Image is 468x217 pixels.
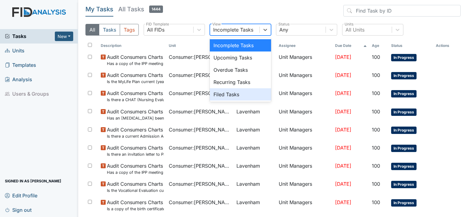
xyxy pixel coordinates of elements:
[210,88,271,101] div: Filed Tasks
[276,40,333,51] th: Assignee
[335,145,351,151] span: [DATE]
[107,108,164,121] span: Audit Consumers Charts Has an Audiological Evaluation been completed and recommendations followed?
[391,181,417,188] span: In Progress
[372,108,380,115] span: 100
[169,180,232,188] span: Consumer : [PERSON_NAME]
[107,144,164,157] span: Audit Consumers Charts Is there an invitation letter to Parent/Guardian for current years team me...
[107,162,164,175] span: Audit Consumers Charts Has a copy of the IPP meeting been sent to the Parent/Guardian within 30 d...
[5,46,25,55] span: Units
[120,24,139,36] button: Tags
[335,90,351,96] span: [DATE]
[107,79,164,85] small: Is the MyLife Plan current (yearly)?
[372,163,380,169] span: 100
[107,115,164,121] small: Has an [MEDICAL_DATA] been completed and recommendations followed?
[169,144,232,151] span: Consumer : [PERSON_NAME]
[335,163,351,169] span: [DATE]
[107,133,164,139] small: Is there a current Admission Agreement ([DATE])?
[276,178,333,196] td: Unit Managers
[5,205,32,215] span: Sign out
[169,199,232,206] span: Consumer : [PERSON_NAME]
[107,53,164,67] span: Audit Consumers Charts Has a copy of the IPP meeting been sent to the Parent/Guardian within 30 d...
[166,40,234,51] th: Toggle SortBy
[5,32,55,40] a: Tasks
[345,26,364,33] div: All Units
[236,126,260,133] span: Lavenham
[236,144,260,151] span: Lavenham
[169,126,232,133] span: Consumer : [PERSON_NAME]
[236,108,260,115] span: Lavenham
[5,75,32,84] span: Analysis
[169,71,232,79] span: Consumer : [PERSON_NAME]
[391,199,417,207] span: In Progress
[391,54,417,61] span: In Progress
[88,43,92,47] input: Toggle All Rows Selected
[107,89,164,103] span: Audit Consumers Charts Is there a CHAT (Nursing Evaluation) no more than a year old?
[5,191,37,200] span: Edit Profile
[391,108,417,116] span: In Progress
[276,105,333,124] td: Unit Managers
[391,145,417,152] span: In Progress
[391,72,417,79] span: In Progress
[391,163,417,170] span: In Progress
[236,199,260,206] span: Lavenham
[433,40,461,51] th: Actions
[279,26,288,33] div: Any
[372,72,380,78] span: 100
[210,64,271,76] div: Overdue Tasks
[276,196,333,214] td: Unit Managers
[236,180,260,188] span: Lavenham
[335,72,351,78] span: [DATE]
[107,169,164,175] small: Has a copy of the IPP meeting been sent to the Parent/Guardian [DATE] of the meeting?
[372,145,380,151] span: 100
[210,39,271,51] div: Incomplete Tasks
[107,188,164,193] small: Is the Vocational Evaluation current (yearly)?
[99,24,120,36] button: Tasks
[276,160,333,178] td: Unit Managers
[169,108,232,115] span: Consumer : [PERSON_NAME]
[5,60,36,70] span: Templates
[389,40,433,51] th: Toggle SortBy
[372,54,380,60] span: 100
[149,6,163,13] span: 1444
[335,181,351,187] span: [DATE]
[85,5,113,13] h5: My Tasks
[236,162,260,169] span: Lavenham
[169,162,232,169] span: Consumer : [PERSON_NAME]
[107,199,164,212] span: Audit Consumers Charts Is a copy of the birth certificate found in the file?
[276,124,333,142] td: Unit Managers
[107,61,164,67] small: Has a copy of the IPP meeting been sent to the Parent/Guardian [DATE] of the meeting?
[210,51,271,64] div: Upcoming Tasks
[391,90,417,97] span: In Progress
[107,71,164,85] span: Audit Consumers Charts Is the MyLife Plan current (yearly)?
[169,89,232,97] span: Consumer : [PERSON_NAME]
[107,206,164,212] small: Is a copy of the birth certificate found in the file?
[372,181,380,187] span: 100
[210,76,271,88] div: Recurring Tasks
[335,108,351,115] span: [DATE]
[335,127,351,133] span: [DATE]
[372,127,380,133] span: 100
[391,127,417,134] span: In Progress
[55,32,73,41] button: New
[335,199,351,205] span: [DATE]
[107,126,164,139] span: Audit Consumers Charts Is there a current Admission Agreement (within one year)?
[147,26,164,33] div: All FIDs
[276,142,333,160] td: Unit Managers
[372,90,380,96] span: 100
[333,40,369,51] th: Toggle SortBy
[335,54,351,60] span: [DATE]
[369,40,389,51] th: Toggle SortBy
[276,51,333,69] td: Unit Managers
[107,180,164,193] span: Audit Consumers Charts Is the Vocational Evaluation current (yearly)?
[107,97,164,103] small: Is there a CHAT (Nursing Evaluation) no more than a year old?
[169,53,232,61] span: Consumer : [PERSON_NAME]
[85,24,99,36] button: All
[213,26,253,33] div: Incomplete Tasks
[276,87,333,105] td: Unit Managers
[107,151,164,157] small: Is there an invitation letter to Parent/Guardian for current years team meetings in T-Logs (Therap)?
[343,5,461,17] input: Find Task by ID
[372,199,380,205] span: 100
[276,69,333,87] td: Unit Managers
[5,176,61,186] span: Signed in as [PERSON_NAME]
